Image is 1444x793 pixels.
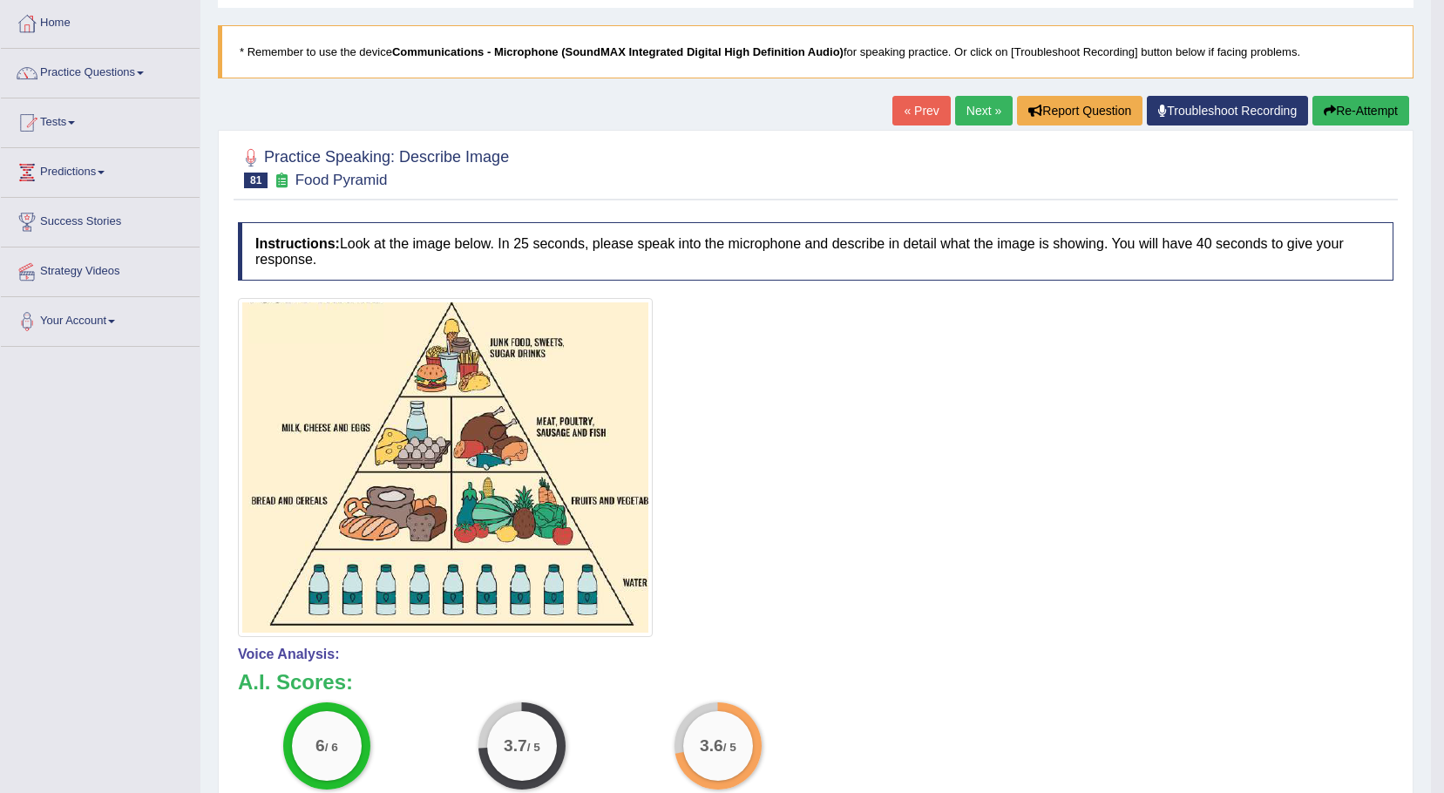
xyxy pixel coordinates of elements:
[238,647,1393,662] h4: Voice Analysis:
[723,742,736,755] small: / 5
[255,236,340,251] b: Instructions:
[1,98,200,142] a: Tests
[1017,96,1142,125] button: Report Question
[238,670,353,694] b: A.I. Scores:
[527,742,540,755] small: / 5
[244,173,268,188] span: 81
[325,742,338,755] small: / 6
[1,198,200,241] a: Success Stories
[238,222,1393,281] h4: Look at the image below. In 25 seconds, please speak into the microphone and describe in detail w...
[1,297,200,341] a: Your Account
[1312,96,1409,125] button: Re-Attempt
[238,145,509,188] h2: Practice Speaking: Describe Image
[892,96,950,125] a: « Prev
[272,173,290,189] small: Exam occurring question
[218,25,1413,78] blockquote: * Remember to use the device for speaking practice. Or click on [Troubleshoot Recording] button b...
[1,148,200,192] a: Predictions
[392,45,844,58] b: Communications - Microphone (SoundMAX Integrated Digital High Definition Audio)
[505,736,528,756] big: 3.7
[1,247,200,291] a: Strategy Videos
[700,736,723,756] big: 3.6
[315,736,325,756] big: 6
[955,96,1013,125] a: Next »
[1,49,200,92] a: Practice Questions
[1147,96,1308,125] a: Troubleshoot Recording
[295,172,388,188] small: Food Pyramid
